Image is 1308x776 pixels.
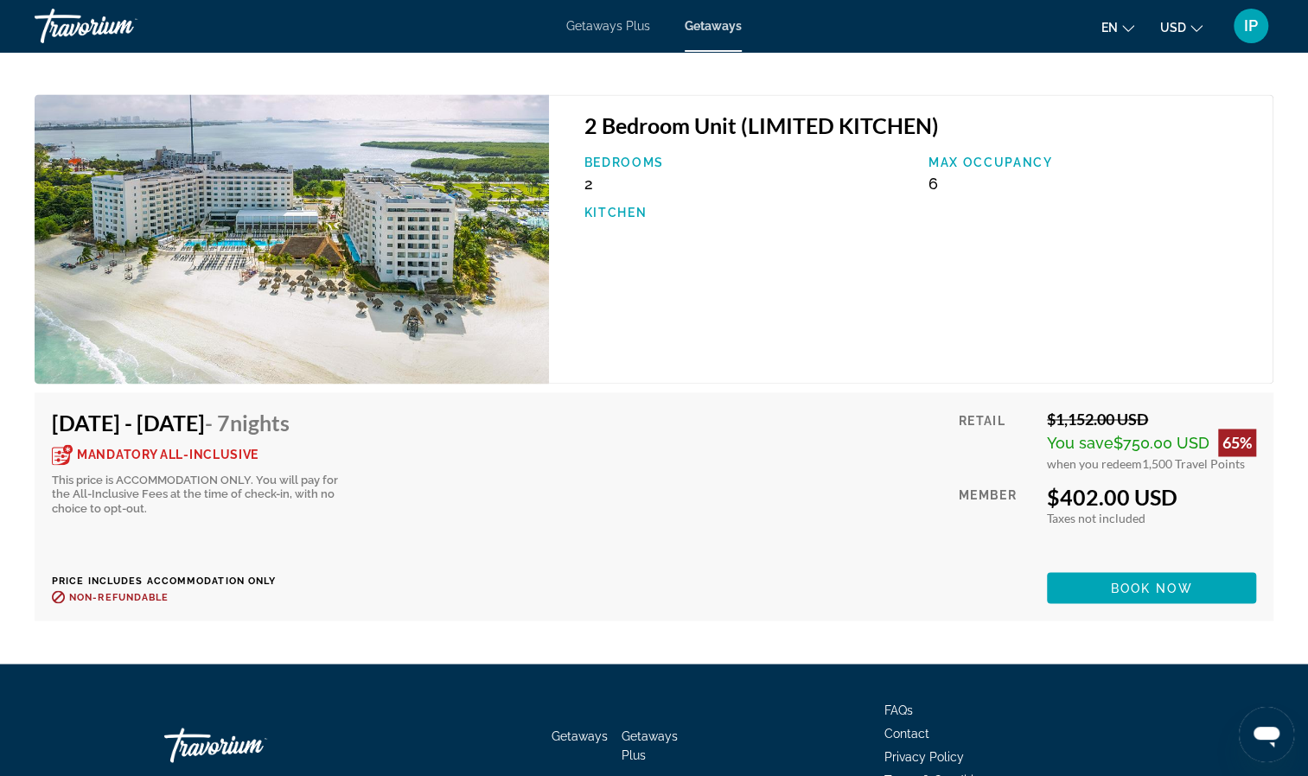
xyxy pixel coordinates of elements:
[1113,434,1209,452] span: $750.00 USD
[77,448,258,461] span: Mandatory All-Inclusive
[1047,434,1113,452] span: You save
[1101,15,1134,40] button: Change language
[1142,456,1245,471] span: 1,500 Travel Points
[1160,15,1203,40] button: Change currency
[884,703,913,716] a: FAQs
[959,410,1034,471] div: Retail
[35,94,549,384] img: Meliá Casa Maya
[584,175,592,193] span: 2
[1047,456,1142,471] span: when you redeem
[1047,484,1256,510] div: $402.00 USD
[928,156,1255,169] p: Max Occupancy
[52,575,359,586] p: Price includes accommodation only
[1101,21,1118,35] span: en
[1047,510,1145,525] span: Taxes not included
[1239,707,1294,762] iframe: Button to launch messaging window
[884,749,964,763] a: Privacy Policy
[1047,572,1256,603] button: Book now
[230,410,290,436] span: Nights
[959,484,1034,559] div: Member
[1228,8,1273,44] button: User Menu
[566,19,650,33] a: Getaways Plus
[552,728,608,742] a: Getaways
[35,3,207,48] a: Travorium
[1047,410,1256,429] div: $1,152.00 USD
[584,112,1255,138] h3: 2 Bedroom Unit (LIMITED KITCHEN)
[622,728,678,761] a: Getaways Plus
[205,410,290,436] span: - 7
[1244,17,1258,35] span: IP
[685,19,742,33] a: Getaways
[1111,581,1193,595] span: Book now
[584,206,910,219] p: Kitchen
[884,726,929,740] a: Contact
[52,474,346,515] div: This price is ACCOMMODATION ONLY. You will pay for the All-Inclusive Fees at the time of check-in...
[928,175,938,193] span: 6
[584,156,910,169] p: Bedrooms
[69,591,169,602] span: Non-refundable
[164,719,337,771] a: Go Home
[1160,21,1186,35] span: USD
[52,410,346,436] h4: [DATE] - [DATE]
[1218,429,1256,456] div: 65%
